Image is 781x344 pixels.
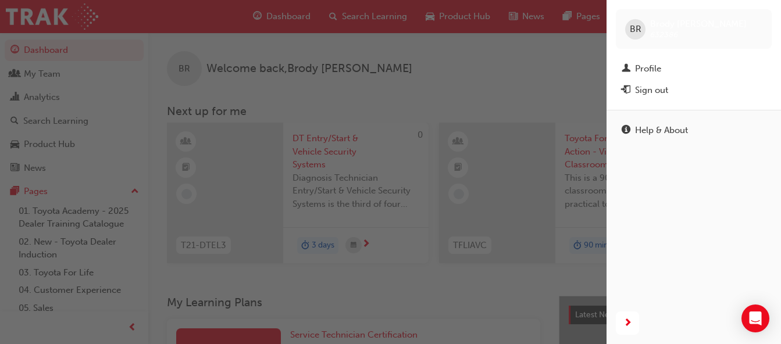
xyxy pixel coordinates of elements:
[650,30,678,40] span: 632386
[622,64,630,74] span: man-icon
[635,84,668,97] div: Sign out
[616,58,772,80] a: Profile
[623,316,632,331] span: next-icon
[616,80,772,101] button: Sign out
[622,85,630,96] span: exit-icon
[635,62,661,76] div: Profile
[635,124,688,137] div: Help & About
[630,23,641,36] span: BR
[616,120,772,141] a: Help & About
[650,19,747,29] span: Brody [PERSON_NAME]
[741,304,769,332] div: Open Intercom Messenger
[622,126,630,136] span: info-icon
